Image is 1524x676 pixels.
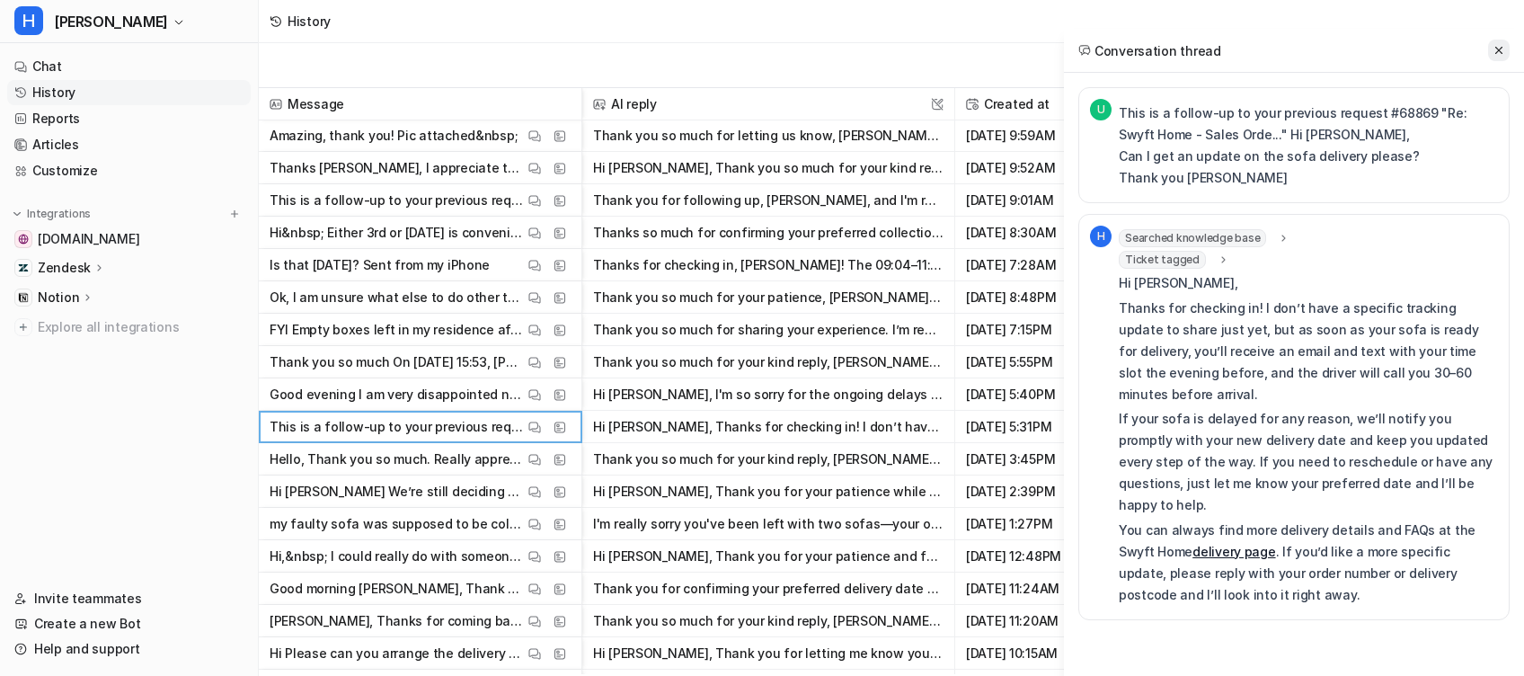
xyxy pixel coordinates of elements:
p: Thanks for checking in! I don’t have a specific tracking update to share just yet, but as soon as... [1119,298,1498,405]
button: Thank you for confirming your preferred delivery date of [DATE]. I’ve now scheduled your delivery... [593,573,944,605]
button: Thank you so much for sharing your experience. I’m really sorry the delivery team left packaging ... [593,314,944,346]
span: [DATE] 3:45PM [962,443,1109,476]
span: U [1090,99,1112,120]
p: Ok, I am unsure what else to do other than wait?&nbsp; It’s really quite a delay now.&nbsp; Thank... [270,281,524,314]
span: [DATE] 12:48PM [962,540,1109,573]
button: Hi [PERSON_NAME], I'm so sorry for the ongoing delays and lack of communication—especially after ... [593,378,944,411]
span: Searched knowledge base [1119,229,1266,247]
button: Hi [PERSON_NAME], Thank you for your patience while we look into this. I absolutely understand yo... [593,476,944,508]
button: I'm really sorry you've been left with two sofas—your original faulty one should have been collec... [593,508,944,540]
p: Hi Please can you arrange the delivery for [DATE]? As my friend will be at the property to accept... [270,637,524,670]
span: [DATE] 9:52AM [962,152,1109,184]
p: FYI Empty boxes left in my residence after delivery. I had to dispose of them myself. They were s... [270,314,524,346]
button: Integrations [7,205,96,223]
button: Thank you so much for your kind reply, [PERSON_NAME]—I'm really glad the gesture was appreciated!... [593,443,944,476]
span: H [14,6,43,35]
a: delivery page [1192,544,1275,559]
span: [DATE] 11:24AM [962,573,1109,605]
p: Hello, Thank you so much. Really appreciate your good gesture. I will not be able to do it [DATE]... [270,443,524,476]
p: Thanks [PERSON_NAME], I appreciate the email and follow up. Siobhan Sent from Outlook [270,152,524,184]
p: Thank you so much On [DATE] 15:53, [PERSON_NAME] (Swyft Home | Support) &lt;[EMAIL_ADDRESS][DOMAI... [270,346,524,378]
span: [DATE] 5:40PM [962,378,1109,411]
img: Zendesk [18,262,29,273]
h2: Conversation thread [1078,41,1221,60]
span: [DATE] 9:59AM [962,120,1109,152]
span: [DATE] 10:15AM [962,637,1109,670]
a: swyfthome.com[DOMAIN_NAME] [7,227,251,252]
p: This is a follow-up to your previous request #68869 "Re: Swyft Home - Sales Orde..." Hi [PERSON_N... [1119,102,1498,189]
span: [DATE] 8:48PM [962,281,1109,314]
p: Amazing, thank you! Pic attached&nbsp; [270,120,518,152]
span: Ticket tagged [1119,251,1206,269]
img: expand menu [11,208,23,220]
span: [DATE] 1:27PM [962,508,1109,540]
span: [DATE] 7:15PM [962,314,1109,346]
span: AI reply [589,88,947,120]
img: menu_add.svg [228,208,241,220]
p: Good evening I am very disappointed not to have received a response to my email below. I subseque... [270,378,524,411]
p: This is a follow-up to your previous request #68869 "Re: Swyft Home - Sales Orde..." Hi [PERSON_N... [270,411,524,443]
button: Thanks so much for confirming your preferred collection dates, Steph. I've arranged for the extra... [593,217,944,249]
span: Message [266,88,574,120]
button: Thank you for following up, [PERSON_NAME], and I'm really sorry for the delay with your delivery ... [593,184,944,217]
img: swyfthome.com [18,234,29,245]
p: Zendesk [38,259,91,277]
button: Hi [PERSON_NAME], Thank you for your patience and for letting us know about the urgency—I'm reall... [593,540,944,573]
span: [DOMAIN_NAME] [38,230,139,248]
p: Notion [38,289,79,307]
button: Thank you so much for letting us know, [PERSON_NAME]! I'm glad everything arrived safely and it a... [593,120,944,152]
span: [DATE] 2:39PM [962,476,1109,508]
span: H [1090,226,1112,247]
p: Integrations [27,207,91,221]
p: Hi [PERSON_NAME], [1119,272,1498,294]
button: Hi [PERSON_NAME], Thanks for checking in! I don’t have a specific tracking update to share just y... [593,411,944,443]
div: History [288,12,331,31]
button: Thank you so much for your patience, [PERSON_NAME]. I completely understand how frustrating this ... [593,281,944,314]
a: Create a new Bot [7,611,251,636]
a: History [7,80,251,105]
p: This is a follow-up to your previous request #67200 "Swyft: Update to your deliv..." Hi, Could yo... [270,184,524,217]
button: Thank you so much for your kind reply, [PERSON_NAME]. I’m glad we could resolve things for you an... [593,605,944,637]
a: Chat [7,54,251,79]
button: Hi [PERSON_NAME], Thank you for letting me know your preferred date. I've arranged for your deliv... [593,637,944,670]
button: Thank you so much for your kind reply, [PERSON_NAME]—I'm really glad the gesture was appreciated!... [593,346,944,378]
span: Explore all integrations [38,313,244,342]
button: Thanks for checking in, [PERSON_NAME]! The 09:04–11:04 time slot provided is your scheduled deliv... [593,249,944,281]
p: Good morning [PERSON_NAME], Thank you for your email. Please, I would like the delivery for [DATE... [270,573,524,605]
p: If your sofa is delayed for any reason, we’ll notify you promptly with your new delivery date and... [1119,408,1498,516]
span: [DATE] 5:55PM [962,346,1109,378]
p: my faulty sofa was supposed to be collected when my replacement was delivered, but this did not h... [270,508,524,540]
span: [DATE] 5:31PM [962,411,1109,443]
span: Created at [962,88,1109,120]
a: Help and support [7,636,251,662]
p: Is that [DATE]? Sent from my iPhone [270,249,490,281]
a: Reports [7,106,251,131]
img: explore all integrations [14,318,32,336]
span: [DATE] 7:28AM [962,249,1109,281]
span: [DATE] 9:01AM [962,184,1109,217]
p: [PERSON_NAME], Thanks for coming back and the extras. Thanks &nbsp; [PERSON_NAME] &nbsp; [PERSON_... [270,605,524,637]
button: Hi [PERSON_NAME], Thank you so much for your kind reply—I'm really glad I could help, and I appre... [593,152,944,184]
span: [PERSON_NAME] [54,9,168,34]
p: Hi,&nbsp; I could really do with someone contacting me about this [DATE] please.&nbsp; Our client... [270,540,524,573]
p: Hi [PERSON_NAME] We’re still deciding what to do. Please can you advise if this chair was in fact... [270,476,524,508]
a: Explore all integrations [7,315,251,340]
a: Customize [7,158,251,183]
a: Articles [7,132,251,157]
img: Notion [18,292,29,303]
p: Hi&nbsp; Either 3rd or [DATE] is convenient for the collection. Nothing needs to be delivered.&nb... [270,217,524,249]
p: You can always find more delivery details and FAQs at the Swyft Home . If you’d like a more speci... [1119,520,1498,606]
span: [DATE] 8:30AM [962,217,1109,249]
a: Invite teammates [7,586,251,611]
span: [DATE] 11:20AM [962,605,1109,637]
